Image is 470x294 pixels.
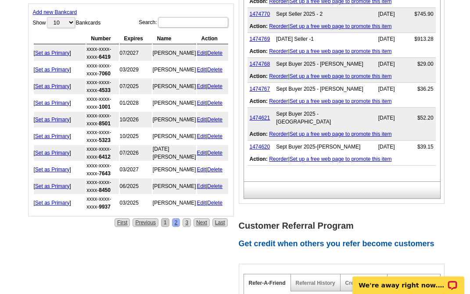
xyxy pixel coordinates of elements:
[197,195,228,211] td: |
[197,112,228,128] td: |
[296,280,335,286] a: Referral History
[290,23,392,29] a: Set up a free web page to promote this item
[248,70,436,83] td: |
[133,218,158,227] a: Previous
[239,239,449,249] h2: Get credit when others you refer become customers
[248,95,436,108] td: |
[35,183,70,189] a: Set as Primary
[250,144,270,150] a: 1474620
[99,204,111,210] strong: 9937
[274,108,376,128] td: Sept Buyer 2025 - [GEOGRAPHIC_DATA]
[412,83,435,96] td: $36.25
[47,17,75,28] select: ShowBankcards
[153,95,196,111] td: [PERSON_NAME]
[120,128,152,144] td: 10/2025
[99,87,111,93] strong: 4533
[207,83,222,89] a: Delete
[376,8,413,21] td: [DATE]
[35,50,70,56] a: Set as Primary
[207,183,222,189] a: Delete
[197,150,206,156] a: Edit
[412,108,435,128] td: $52.20
[33,9,77,15] a: Add new Bankcard
[34,78,86,94] td: [ ]
[197,145,228,161] td: |
[34,145,86,161] td: [ ]
[86,78,118,94] td: xxxx-xxxx-xxxx-
[86,128,118,144] td: xxxx-xxxx-xxxx-
[290,156,392,162] a: Set up a free web page to promote this item
[120,145,152,161] td: 07/2026
[207,67,222,73] a: Delete
[250,98,268,104] b: Action:
[197,133,206,139] a: Edit
[197,45,228,61] td: |
[269,48,288,54] a: Reorder
[345,280,382,286] a: Credit Balance
[153,112,196,128] td: [PERSON_NAME]
[290,48,392,54] a: Set up a free web page to promote this item
[197,100,206,106] a: Edit
[274,33,376,46] td: [DATE] Seller -1
[86,178,118,194] td: xxxx-xxxx-xxxx-
[115,218,130,227] a: First
[197,67,206,73] a: Edit
[376,33,413,46] td: [DATE]
[34,128,86,144] td: [ ]
[197,200,206,206] a: Edit
[34,162,86,177] td: [ ]
[86,195,118,211] td: xxxx-xxxx-xxxx-
[99,154,111,160] strong: 6412
[120,95,152,111] td: 01/2028
[35,117,70,123] a: Set as Primary
[412,33,435,46] td: $913.28
[35,133,70,139] a: Set as Primary
[197,62,228,78] td: |
[153,195,196,211] td: [PERSON_NAME]
[35,200,70,206] a: Set as Primary
[248,128,436,141] td: |
[34,45,86,61] td: [ ]
[290,98,392,104] a: Set up a free web page to promote this item
[269,98,288,104] a: Reorder
[158,17,228,28] input: Search:
[86,45,118,61] td: xxxx-xxxx-xxxx-
[34,112,86,128] td: [ ]
[250,23,268,29] b: Action:
[250,86,270,92] a: 1474767
[207,50,222,56] a: Delete
[86,145,118,161] td: xxxx-xxxx-xxxx-
[99,54,111,60] strong: 6419
[153,78,196,94] td: [PERSON_NAME]
[86,62,118,78] td: xxxx-xxxx-xxxx-
[274,8,376,21] td: Sept Seller 2025 - 2
[33,16,101,29] label: Show Bankcards
[250,131,268,137] b: Action:
[139,16,229,28] label: Search:
[290,131,392,137] a: Set up a free web page to promote this item
[153,162,196,177] td: [PERSON_NAME]
[250,73,268,79] b: Action:
[120,45,152,61] td: 07/2027
[250,61,270,67] a: 1474768
[207,100,222,106] a: Delete
[269,73,288,79] a: Reorder
[153,45,196,61] td: [PERSON_NAME]
[86,162,118,177] td: xxxx-xxxx-xxxx-
[153,128,196,144] td: [PERSON_NAME]
[120,78,152,94] td: 07/2025
[99,187,111,193] strong: 8450
[197,162,228,177] td: |
[86,112,118,128] td: xxxx-xxxx-xxxx-
[197,166,206,173] a: Edit
[269,23,288,29] a: Reorder
[207,117,222,123] a: Delete
[249,280,286,286] a: Refer-A-Friend
[207,200,222,206] a: Delete
[212,218,228,227] a: Last
[250,11,270,17] a: 1474770
[376,108,413,128] td: [DATE]
[120,33,152,44] th: Expires
[207,133,222,139] a: Delete
[35,166,70,173] a: Set as Primary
